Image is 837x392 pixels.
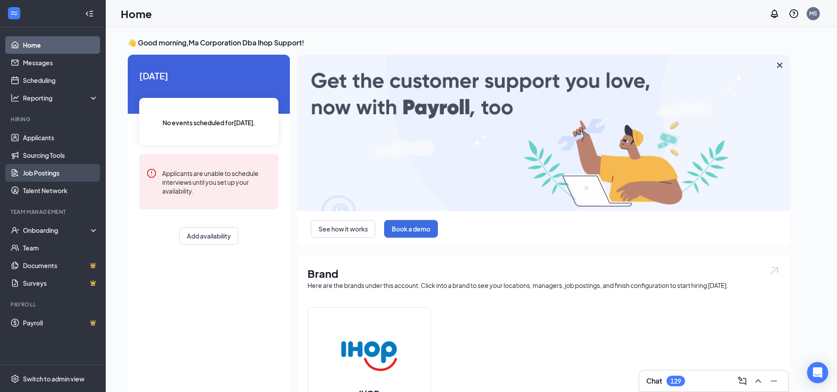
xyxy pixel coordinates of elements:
[23,129,98,146] a: Applicants
[11,301,96,308] div: Payroll
[23,36,98,54] a: Home
[807,362,828,383] div: Open Intercom Messenger
[11,116,96,123] div: Hiring
[23,54,98,71] a: Messages
[307,281,780,290] div: Here are the brands under this account. Click into a brand to see your locations, managers, job p...
[85,9,94,18] svg: Collapse
[162,168,271,195] div: Applicants are unable to schedule interviews until you set up your availability.
[146,168,157,179] svg: Error
[23,274,98,292] a: SurveysCrown
[768,266,780,276] img: open.6027fd2a22e1237b5b06.svg
[307,266,780,281] h1: Brand
[23,93,99,102] div: Reporting
[179,227,238,245] button: Add availability
[23,164,98,182] a: Job Postings
[11,374,19,383] svg: Settings
[311,220,375,238] button: See how it works
[23,257,98,274] a: DocumentsCrown
[753,376,763,386] svg: ChevronUp
[23,71,98,89] a: Scheduling
[384,220,438,238] button: Book a demo
[11,208,96,216] div: Team Management
[789,8,799,19] svg: QuestionInfo
[11,93,19,102] svg: Analysis
[737,376,748,386] svg: ComposeMessage
[23,226,91,235] div: Onboarding
[10,9,19,18] svg: WorkstreamLogo
[341,328,397,384] img: IHOP
[670,377,681,385] div: 129
[646,376,662,386] h3: Chat
[11,226,19,235] svg: UserCheck
[769,8,780,19] svg: Notifications
[769,376,779,386] svg: Minimize
[23,182,98,199] a: Talent Network
[809,10,817,17] div: MS
[767,374,781,388] button: Minimize
[128,38,790,48] h3: 👋 Good morning, Ma Corporation Dba Ihop Support !
[163,118,256,127] span: No events scheduled for [DATE] .
[23,314,98,332] a: PayrollCrown
[121,6,152,21] h1: Home
[139,69,278,82] span: [DATE]
[23,146,98,164] a: Sourcing Tools
[23,374,85,383] div: Switch to admin view
[774,60,785,71] svg: Cross
[751,374,765,388] button: ChevronUp
[735,374,749,388] button: ComposeMessage
[297,55,790,211] img: payroll-large.gif
[23,239,98,257] a: Team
